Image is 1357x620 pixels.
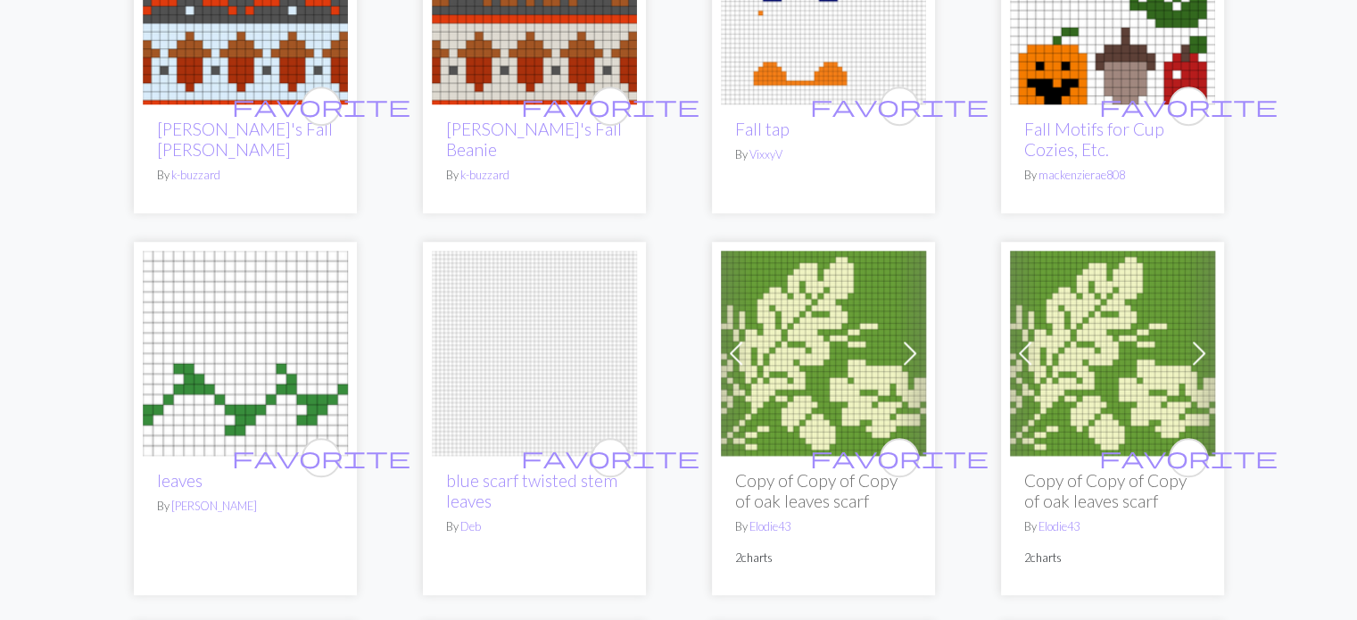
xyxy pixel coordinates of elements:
a: Fall tap [735,119,790,139]
a: oak leaves scarf [721,343,926,360]
button: favourite [302,438,341,477]
button: favourite [302,87,341,126]
button: favourite [880,87,919,126]
a: k-buzzard [171,168,220,182]
a: Deb [460,519,481,533]
img: blue scarf twisted stem leaves [432,251,637,456]
h2: Copy of Copy of Copy of oak leaves scarf [735,470,912,511]
p: By [735,146,912,163]
p: By [1024,167,1201,184]
p: By [446,167,623,184]
img: oak leaves scarf [721,251,926,456]
p: 2 charts [735,550,912,566]
a: k-buzzard [460,168,509,182]
a: Elodie43 [749,519,790,533]
p: By [735,518,912,535]
span: favorite [232,443,410,471]
button: favourite [1169,438,1208,477]
a: [PERSON_NAME]'s Fall Beanie [446,119,622,160]
p: By [157,167,334,184]
span: favorite [1099,92,1278,120]
p: 2 charts [1024,550,1201,566]
i: favourite [521,440,699,475]
span: favorite [810,92,989,120]
span: favorite [521,92,699,120]
i: favourite [232,440,410,475]
button: favourite [880,438,919,477]
a: blue scarf twisted stem leaves [446,470,617,511]
i: favourite [810,88,989,124]
button: favourite [591,87,630,126]
p: By [157,498,334,515]
a: Elodie43 [1038,519,1080,533]
img: oak leaves scarf [1010,251,1215,456]
span: favorite [232,92,410,120]
p: By [1024,518,1201,535]
button: favourite [1169,87,1208,126]
a: [PERSON_NAME] [171,499,257,513]
i: favourite [521,88,699,124]
p: By [446,518,623,535]
a: leaves [157,470,203,491]
a: blue scarf twisted stem leaves [432,343,637,360]
i: favourite [1099,88,1278,124]
span: favorite [1099,443,1278,471]
a: mackenzierae808 [1038,168,1125,182]
a: leaves [143,343,348,360]
span: favorite [521,443,699,471]
a: Fall Motifs for Cup Cozies, Etc. [1024,119,1164,160]
a: oak leaves scarf [1010,343,1215,360]
button: favourite [591,438,630,477]
span: favorite [810,443,989,471]
a: [PERSON_NAME]'s Fall [PERSON_NAME] [157,119,333,160]
img: leaves [143,251,348,456]
i: favourite [810,440,989,475]
a: VixxyV [749,147,782,161]
h2: Copy of Copy of Copy of oak leaves scarf [1024,470,1201,511]
i: favourite [232,88,410,124]
i: favourite [1099,440,1278,475]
